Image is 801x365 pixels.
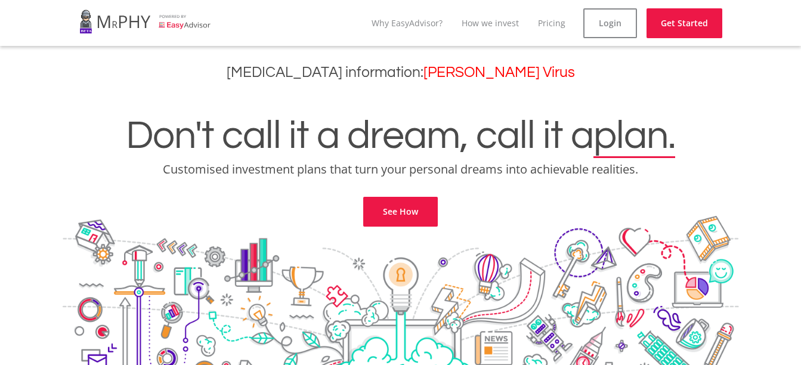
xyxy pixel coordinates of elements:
a: See How [363,197,438,227]
a: How we invest [462,17,519,29]
h3: [MEDICAL_DATA] information: [9,64,792,81]
a: [PERSON_NAME] Virus [423,65,575,80]
a: Why EasyAdvisor? [372,17,443,29]
a: Pricing [538,17,565,29]
h1: Don't call it a dream, call it a [9,116,792,156]
a: Login [583,8,637,38]
span: plan. [593,116,675,156]
p: Customised investment plans that turn your personal dreams into achievable realities. [9,161,792,178]
a: Get Started [647,8,722,38]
